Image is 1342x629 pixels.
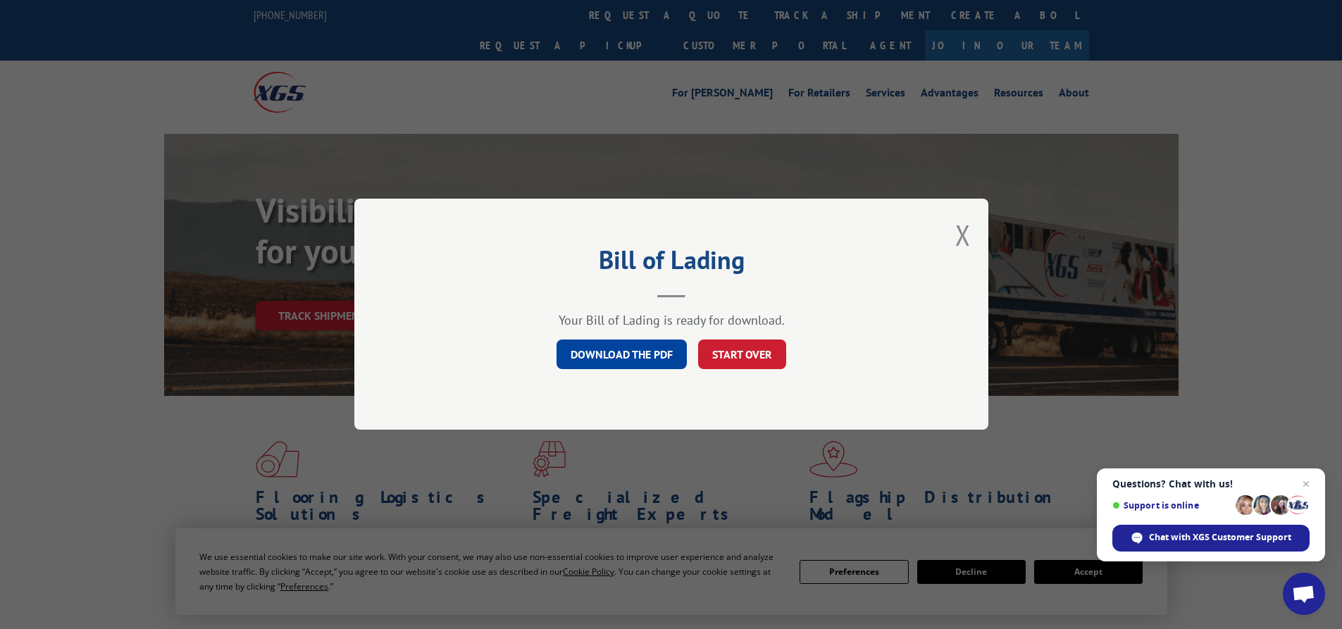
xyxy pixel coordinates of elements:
span: Close chat [1298,475,1315,492]
div: Your Bill of Lading is ready for download. [425,313,918,329]
span: Chat with XGS Customer Support [1149,531,1291,544]
div: Chat with XGS Customer Support [1112,525,1310,552]
span: Questions? Chat with us! [1112,478,1310,490]
div: Open chat [1283,573,1325,615]
a: DOWNLOAD THE PDF [557,340,687,370]
span: Support is online [1112,500,1231,511]
button: Close modal [955,216,971,254]
button: START OVER [698,340,786,370]
h2: Bill of Lading [425,250,918,277]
